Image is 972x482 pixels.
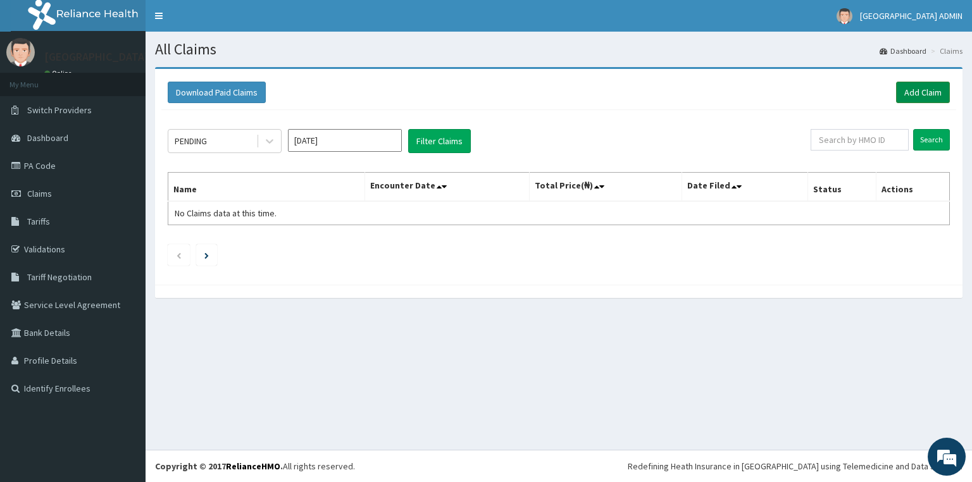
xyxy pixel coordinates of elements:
[44,51,183,63] p: [GEOGRAPHIC_DATA] ADMIN
[628,460,963,473] div: Redefining Heath Insurance in [GEOGRAPHIC_DATA] using Telemedicine and Data Science!
[811,129,909,151] input: Search by HMO ID
[876,173,949,202] th: Actions
[226,460,280,472] a: RelianceHMO
[365,173,530,202] th: Encounter Date
[27,188,52,199] span: Claims
[682,173,808,202] th: Date Filed
[146,450,972,482] footer: All rights reserved.
[6,38,35,66] img: User Image
[530,173,682,202] th: Total Price(₦)
[913,129,950,151] input: Search
[408,129,471,153] button: Filter Claims
[27,132,68,144] span: Dashboard
[288,129,402,152] input: Select Month and Year
[27,216,50,227] span: Tariffs
[155,460,283,472] strong: Copyright © 2017 .
[155,41,963,58] h1: All Claims
[168,82,266,103] button: Download Paid Claims
[880,46,926,56] a: Dashboard
[837,8,852,24] img: User Image
[175,207,277,219] span: No Claims data at this time.
[27,271,92,283] span: Tariff Negotiation
[928,46,963,56] li: Claims
[204,249,209,261] a: Next page
[168,173,365,202] th: Name
[44,69,75,78] a: Online
[175,135,207,147] div: PENDING
[176,249,182,261] a: Previous page
[860,10,963,22] span: [GEOGRAPHIC_DATA] ADMIN
[27,104,92,116] span: Switch Providers
[808,173,876,202] th: Status
[896,82,950,103] a: Add Claim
